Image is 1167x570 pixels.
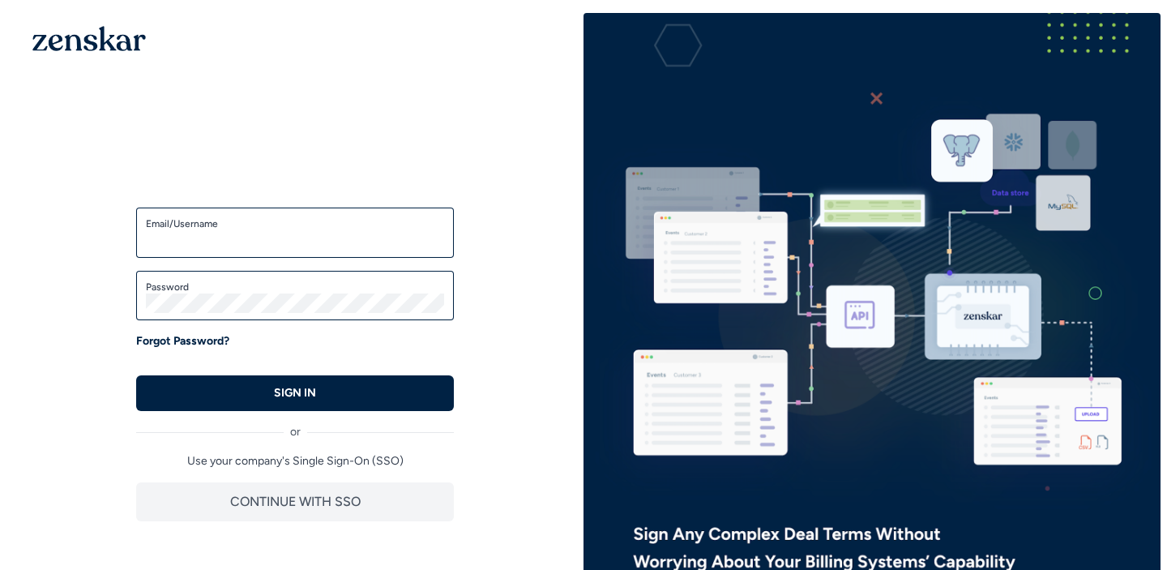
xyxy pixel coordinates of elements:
a: Forgot Password? [136,333,229,349]
div: or [136,411,454,440]
p: Use your company's Single Sign-On (SSO) [136,453,454,469]
button: CONTINUE WITH SSO [136,482,454,521]
label: Email/Username [146,217,444,230]
img: 1OGAJ2xQqyY4LXKgY66KYq0eOWRCkrZdAb3gUhuVAqdWPZE9SRJmCz+oDMSn4zDLXe31Ii730ItAGKgCKgCCgCikA4Av8PJUP... [32,26,146,51]
button: SIGN IN [136,375,454,411]
p: SIGN IN [274,385,316,401]
label: Password [146,281,444,294]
